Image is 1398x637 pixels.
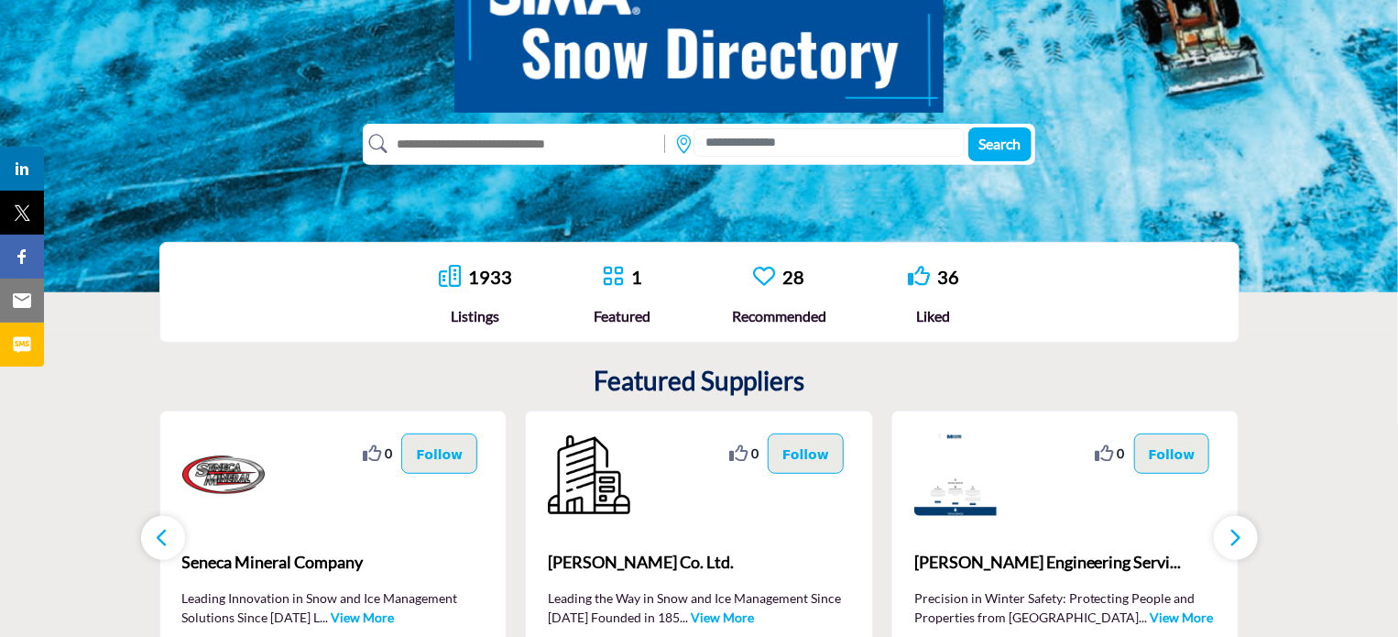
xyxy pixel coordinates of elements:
[182,550,485,575] span: Seneca Mineral Company
[908,265,930,287] i: Go to Liked
[914,550,1217,575] span: [PERSON_NAME] Engineering Servi...
[182,434,265,516] img: Seneca Mineral Company
[979,135,1021,152] span: Search
[468,266,512,288] a: 1933
[968,127,1032,161] button: Search
[548,550,850,575] span: [PERSON_NAME] Co. Ltd.
[594,366,804,397] h2: Featured Suppliers
[1149,444,1196,464] p: Follow
[602,265,624,290] a: Go to Featured
[594,305,650,327] div: Featured
[385,444,392,463] span: 0
[332,610,395,625] a: View More
[439,305,512,327] div: Listings
[753,265,775,290] a: Go to Recommended
[1140,610,1148,625] span: ...
[631,266,642,288] a: 1
[321,610,329,625] span: ...
[1151,610,1214,625] a: View More
[660,130,670,158] img: Rectangle%203585.svg
[751,444,759,463] span: 0
[401,434,477,474] button: Follow
[768,434,844,474] button: Follow
[782,444,829,464] p: Follow
[1118,444,1125,463] span: 0
[182,538,485,588] a: Seneca Mineral Company
[548,588,850,625] p: Leading the Way in Snow and Ice Management Since [DATE] Founded in 185
[548,434,630,516] img: Normand Co. Ltd.
[548,538,850,588] a: [PERSON_NAME] Co. Ltd.
[914,434,997,516] img: Moore Engineering Services
[691,610,754,625] a: View More
[548,538,850,588] b: Normand Co. Ltd.
[782,266,804,288] a: 28
[914,538,1217,588] b: Moore Engineering Services
[732,305,826,327] div: Recommended
[416,444,463,464] p: Follow
[908,305,959,327] div: Liked
[1134,434,1210,474] button: Follow
[914,588,1217,625] p: Precision in Winter Safety: Protecting People and Properties from [GEOGRAPHIC_DATA]
[937,266,959,288] a: 36
[182,588,485,625] p: Leading Innovation in Snow and Ice Management Solutions Since [DATE] L
[680,610,688,625] span: ...
[914,538,1217,588] a: [PERSON_NAME] Engineering Servi...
